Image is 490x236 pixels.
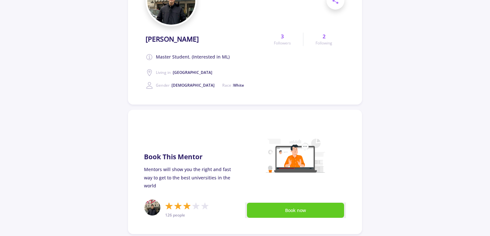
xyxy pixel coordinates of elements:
span: Following [316,40,332,46]
span: Gender : [156,83,215,88]
button: Book now [247,203,344,218]
a: 2Following [303,33,344,46]
span: 2 [323,33,325,40]
span: Race : [222,83,244,88]
span: Followers [274,40,291,46]
span: 3 [281,33,284,40]
h1: [PERSON_NAME] [146,35,199,43]
a: 3Followers [262,33,303,46]
span: White [233,83,244,88]
p: 126 people [165,212,210,218]
span: Living in : [156,70,212,75]
button: Book now [245,202,346,218]
span: Master Student. (Interested in ML) [156,53,230,61]
h2: Book This Mentor [144,153,245,161]
span: [DEMOGRAPHIC_DATA] [172,83,215,88]
p: Mentors will show you the right and fast way to get to the best universities in the world [144,165,235,190]
span: [GEOGRAPHIC_DATA] [173,70,212,75]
